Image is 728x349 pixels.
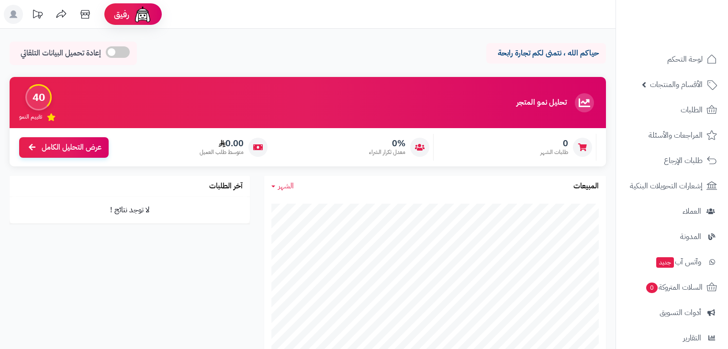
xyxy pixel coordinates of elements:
[622,301,722,324] a: أدوات التسويق
[573,182,599,191] h3: المبيعات
[493,48,599,59] p: حياكم الله ، نتمنى لكم تجارة رابحة
[667,53,703,66] span: لوحة التحكم
[369,148,405,156] span: معدل تكرار الشراء
[646,283,658,293] span: 0
[622,200,722,223] a: العملاء
[200,148,244,156] span: متوسط طلب العميل
[622,251,722,273] a: وآتس آبجديد
[649,129,703,142] span: المراجعات والأسئلة
[19,113,42,121] span: تقييم النمو
[278,180,294,192] span: الشهر
[681,103,703,117] span: الطلبات
[10,197,250,223] td: لا توجد نتائج !
[655,255,701,269] span: وآتس آب
[200,138,244,149] span: 0.00
[622,225,722,248] a: المدونة
[622,98,722,121] a: الطلبات
[683,331,701,345] span: التقارير
[683,205,701,218] span: العملاء
[133,5,152,24] img: ai-face.png
[650,78,703,91] span: الأقسام والمنتجات
[369,138,405,149] span: 0%
[660,306,701,319] span: أدوات التسويق
[114,9,129,20] span: رفيق
[622,124,722,147] a: المراجعات والأسئلة
[540,138,568,149] span: 0
[271,181,294,192] a: الشهر
[19,137,109,158] a: عرض التحليل الكامل
[656,257,674,268] span: جديد
[664,154,703,167] span: طلبات الإرجاع
[540,148,568,156] span: طلبات الشهر
[42,142,101,153] span: عرض التحليل الكامل
[622,174,722,197] a: إشعارات التحويلات البنكية
[622,276,722,299] a: السلات المتروكة0
[209,182,243,191] h3: آخر الطلبات
[645,281,703,294] span: السلات المتروكة
[21,48,101,59] span: إعادة تحميل البيانات التلقائي
[25,5,49,26] a: تحديثات المنصة
[622,149,722,172] a: طلبات الإرجاع
[630,179,703,193] span: إشعارات التحويلات البنكية
[680,230,701,243] span: المدونة
[516,98,567,107] h3: تحليل نمو المتجر
[622,48,722,71] a: لوحة التحكم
